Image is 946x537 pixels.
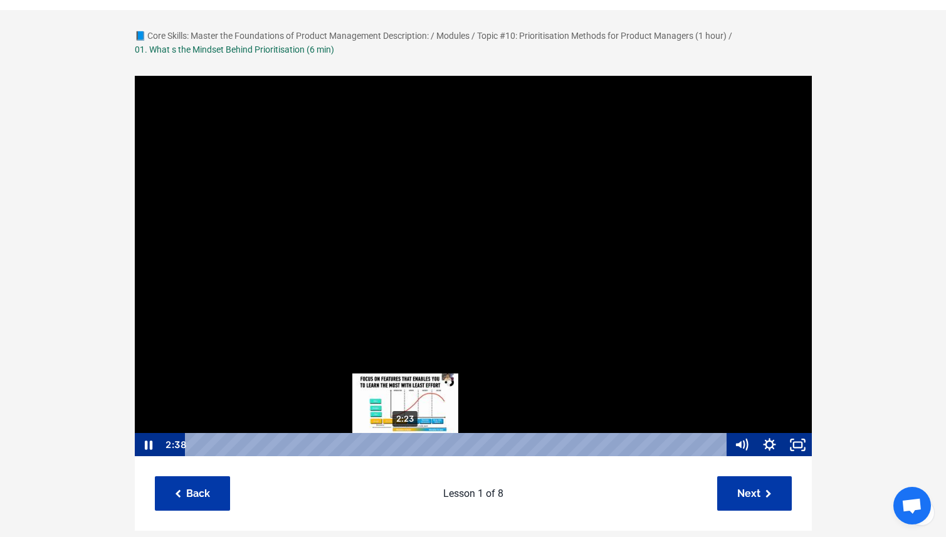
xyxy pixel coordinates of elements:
[893,487,931,524] a: 开放式聊天
[195,433,720,457] div: Playbar
[471,29,475,43] div: /
[236,486,711,502] p: Lesson 1 of 8
[728,29,732,43] div: /
[477,31,727,41] a: Topic #10: Prioritisation Methods for Product Managers (1 hour)
[135,43,334,56] div: 01. What s the Mindset Behind Prioritisation (6 min)
[134,433,162,457] button: Pause
[717,476,792,511] a: Next
[436,31,470,41] a: Modules
[155,476,230,511] a: Back
[755,433,784,457] button: Show settings menu
[135,31,429,41] a: 📘 Core Skills: Master the Foundations of Product Management Description:
[784,433,812,457] button: Fullscreen
[727,433,755,457] button: Mute
[431,29,434,43] div: /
